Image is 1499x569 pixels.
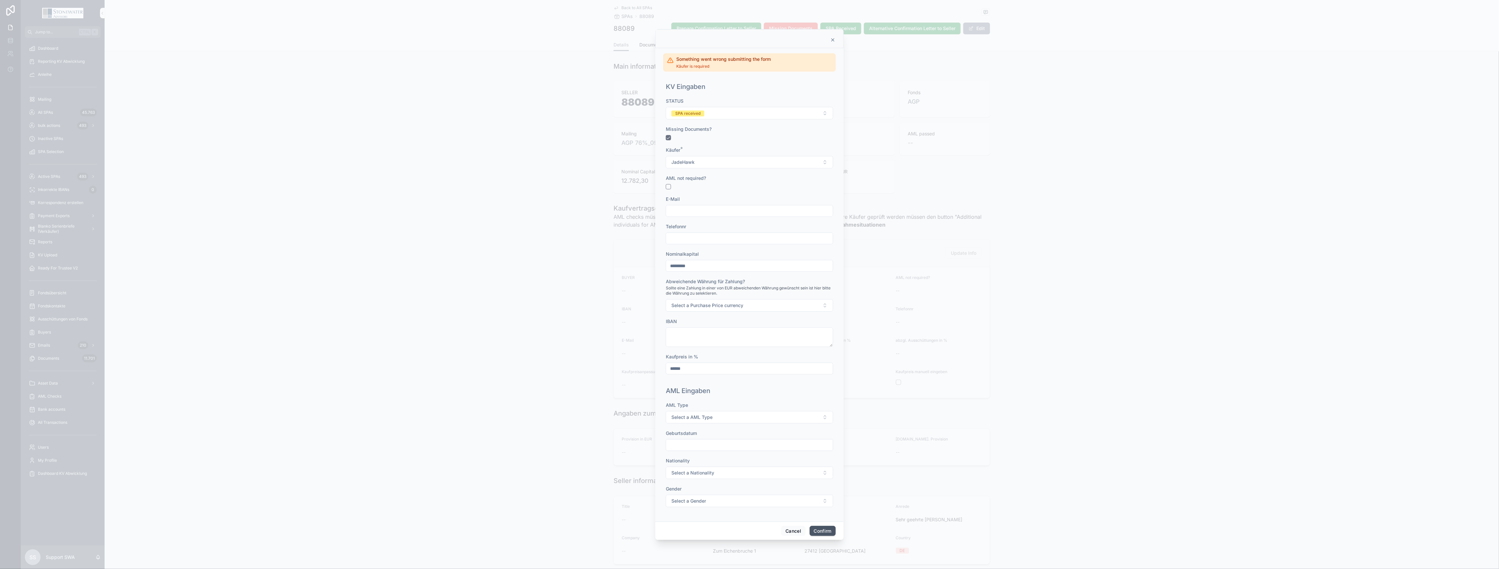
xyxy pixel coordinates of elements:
button: Select Button [666,107,833,119]
button: Cancel [781,526,805,536]
button: Select Button [666,495,833,507]
button: Confirm [810,526,836,536]
span: Gender [666,486,682,491]
span: Select a AML Type [671,414,713,421]
span: Geburtsdatum [666,430,697,436]
h2: Something went wrong submitting the form [676,56,771,62]
span: Telefonnr [666,224,686,229]
button: Select Button [666,411,833,423]
button: Select Button [666,156,833,168]
span: Select a Purchase Price currency [671,302,743,309]
span: E-Mail [666,196,680,202]
span: Sollte eine Zahlung in einer von EUR abweichenden Währung gewünscht sein ist hier bitte die Währu... [666,285,833,296]
span: Kaufpreis in % [666,354,698,359]
span: Käufer is required [676,64,771,69]
span: Missing Documents? [666,126,712,132]
h1: AML Eingaben [666,386,710,395]
span: Select a Nationality [671,470,714,476]
button: Select Button [666,467,833,479]
span: Select a Gender [671,498,706,504]
span: Nominalkapital [666,251,699,257]
div: SPA received [675,111,700,116]
span: Käufer [666,147,680,153]
h1: KV Eingaben [666,82,705,91]
button: Select Button [666,299,833,312]
span: Abweichende Währung für Zahlung? [666,279,745,284]
span: AML Type [666,402,688,408]
span: Nationality [666,458,690,463]
span: IBAN [666,319,677,324]
span: JadeHawk [671,159,695,165]
span: STATUS [666,98,683,104]
span: AML not required? [666,175,706,181]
